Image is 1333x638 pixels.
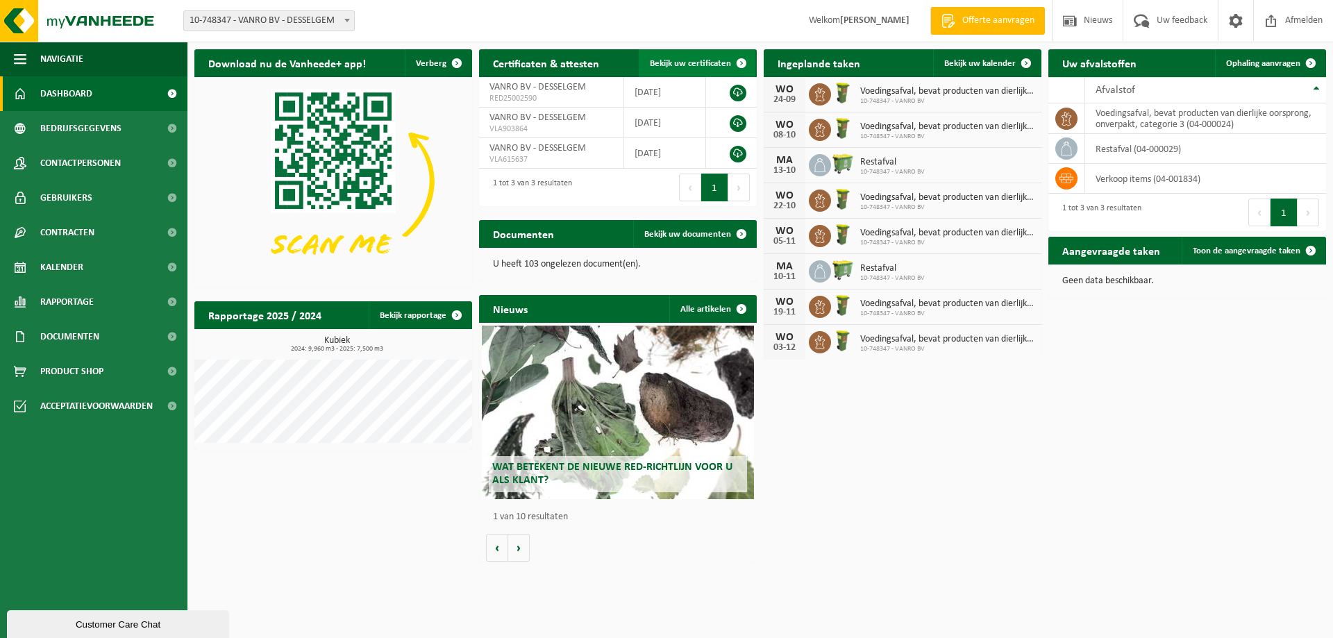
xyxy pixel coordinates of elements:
[771,332,798,343] div: WO
[831,258,855,282] img: WB-0660-HPE-GN-50
[860,86,1034,97] span: Voedingsafval, bevat producten van dierlijke oorsprong, onverpakt, categorie 3
[489,82,586,92] span: VANRO BV - DESSELGEM
[860,97,1034,106] span: 10-748347 - VANRO BV
[860,263,925,274] span: Restafval
[369,301,471,329] a: Bekijk rapportage
[771,308,798,317] div: 19-11
[860,121,1034,133] span: Voedingsafval, bevat producten van dierlijke oorsprong, onverpakt, categorie 3
[860,299,1034,310] span: Voedingsafval, bevat producten van dierlijke oorsprong, onverpakt, categorie 3
[771,166,798,176] div: 13-10
[930,7,1045,35] a: Offerte aanvragen
[1048,49,1150,76] h2: Uw afvalstoffen
[1096,85,1135,96] span: Afvalstof
[1085,134,1326,164] td: restafval (04-000029)
[194,301,335,328] h2: Rapportage 2025 / 2024
[1085,164,1326,194] td: verkoop items (04-001834)
[771,201,798,211] div: 22-10
[1298,199,1319,226] button: Next
[479,295,542,322] h2: Nieuws
[486,172,572,203] div: 1 tot 3 van 3 resultaten
[679,174,701,201] button: Previous
[194,77,472,285] img: Download de VHEPlus App
[624,108,707,138] td: [DATE]
[771,95,798,105] div: 24-09
[486,534,508,562] button: Vorige
[405,49,471,77] button: Verberg
[416,59,446,68] span: Verberg
[959,14,1038,28] span: Offerte aanvragen
[40,111,121,146] span: Bedrijfsgegevens
[639,49,755,77] a: Bekijk uw certificaten
[944,59,1016,68] span: Bekijk uw kalender
[184,11,354,31] span: 10-748347 - VANRO BV - DESSELGEM
[40,250,83,285] span: Kalender
[644,230,731,239] span: Bekijk uw documenten
[771,190,798,201] div: WO
[489,93,613,104] span: RED25002590
[7,607,232,638] iframe: chat widget
[1182,237,1325,265] a: Toon de aangevraagde taken
[831,81,855,105] img: WB-0060-HPE-GN-50
[1248,199,1271,226] button: Previous
[508,534,530,562] button: Volgende
[933,49,1040,77] a: Bekijk uw kalender
[1226,59,1300,68] span: Ophaling aanvragen
[194,49,380,76] h2: Download nu de Vanheede+ app!
[40,319,99,354] span: Documenten
[1085,103,1326,134] td: voedingsafval, bevat producten van dierlijke oorsprong, onverpakt, categorie 3 (04-000024)
[183,10,355,31] span: 10-748347 - VANRO BV - DESSELGEM
[860,334,1034,345] span: Voedingsafval, bevat producten van dierlijke oorsprong, onverpakt, categorie 3
[493,512,750,522] p: 1 van 10 resultaten
[1055,197,1141,228] div: 1 tot 3 van 3 resultaten
[479,220,568,247] h2: Documenten
[831,223,855,246] img: WB-0060-HPE-GN-50
[860,168,925,176] span: 10-748347 - VANRO BV
[831,152,855,176] img: WB-0660-HPE-GN-50
[771,119,798,131] div: WO
[860,239,1034,247] span: 10-748347 - VANRO BV
[771,296,798,308] div: WO
[860,274,925,283] span: 10-748347 - VANRO BV
[1271,199,1298,226] button: 1
[831,117,855,140] img: WB-0060-HPE-GN-50
[489,154,613,165] span: VLA615637
[771,272,798,282] div: 10-11
[771,261,798,272] div: MA
[624,138,707,169] td: [DATE]
[860,228,1034,239] span: Voedingsafval, bevat producten van dierlijke oorsprong, onverpakt, categorie 3
[1215,49,1325,77] a: Ophaling aanvragen
[40,146,121,181] span: Contactpersonen
[493,260,743,269] p: U heeft 103 ongelezen document(en).
[831,329,855,353] img: WB-0060-HPE-GN-50
[489,143,586,153] span: VANRO BV - DESSELGEM
[860,157,925,168] span: Restafval
[482,326,754,499] a: Wat betekent de nieuwe RED-richtlijn voor u als klant?
[624,77,707,108] td: [DATE]
[201,336,472,353] h3: Kubiek
[492,462,732,486] span: Wat betekent de nieuwe RED-richtlijn voor u als klant?
[831,294,855,317] img: WB-0060-HPE-GN-50
[860,203,1034,212] span: 10-748347 - VANRO BV
[489,112,586,123] span: VANRO BV - DESSELGEM
[40,181,92,215] span: Gebruikers
[728,174,750,201] button: Next
[840,15,909,26] strong: [PERSON_NAME]
[771,226,798,237] div: WO
[771,131,798,140] div: 08-10
[771,237,798,246] div: 05-11
[40,76,92,111] span: Dashboard
[40,354,103,389] span: Product Shop
[771,343,798,353] div: 03-12
[771,84,798,95] div: WO
[831,187,855,211] img: WB-0060-HPE-GN-50
[764,49,874,76] h2: Ingeplande taken
[771,155,798,166] div: MA
[669,295,755,323] a: Alle artikelen
[489,124,613,135] span: VLA903864
[479,49,613,76] h2: Certificaten & attesten
[860,192,1034,203] span: Voedingsafval, bevat producten van dierlijke oorsprong, onverpakt, categorie 3
[1193,246,1300,255] span: Toon de aangevraagde taken
[201,346,472,353] span: 2024: 9,960 m3 - 2025: 7,500 m3
[860,133,1034,141] span: 10-748347 - VANRO BV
